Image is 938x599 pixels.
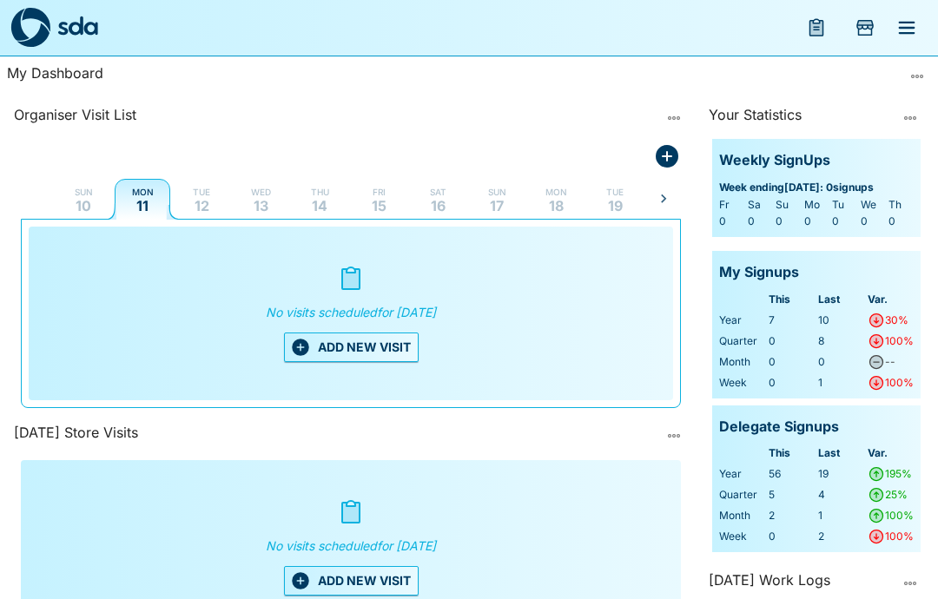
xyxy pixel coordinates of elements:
p: Sun [488,185,506,199]
div: 1 [818,507,864,524]
p: Fri [373,185,386,199]
div: 30% [885,312,908,329]
div: 0 [769,353,815,371]
div: Su [776,196,801,214]
span: Week ending [DATE] : 0 signups [719,179,914,196]
div: [DATE] Work Logs [709,569,893,597]
button: Add Store Visit [844,7,886,49]
div: 2 [818,528,864,545]
p: 18 [549,199,564,213]
div: Last [818,444,864,462]
div: 195% [885,465,912,483]
div: 0 [769,332,815,350]
div: 0 [861,213,886,230]
div: We [861,196,886,214]
button: ADD NEW VISIT [284,332,419,362]
div: This [769,291,815,308]
div: Th [888,196,914,214]
div: Week [719,374,765,392]
p: My Signups [719,261,799,284]
div: 0 [832,213,857,230]
div: Quarter [719,332,765,350]
div: Tu [832,196,857,214]
div: 0 [769,374,815,392]
div: Year [719,312,765,329]
p: 10 [76,199,91,213]
div: 5 [769,486,815,504]
div: 10 [818,312,864,329]
p: Thu [311,185,329,199]
p: No visits scheduled for [DATE] [259,526,443,566]
div: Quarter [719,486,765,504]
div: 56 [769,465,815,483]
div: Week [719,528,765,545]
div: 100% [885,374,914,392]
p: Mon [545,185,567,199]
div: 0 [888,213,914,230]
div: 0 [804,213,829,230]
div: Organiser Visit List [14,104,657,132]
div: Sa [748,196,773,214]
span: -- [885,355,895,368]
div: 100% [885,332,914,350]
p: 17 [490,199,504,213]
p: 16 [431,199,446,213]
div: 4 [818,486,864,504]
div: Mo [804,196,829,214]
div: Fr [719,196,744,214]
p: No visits scheduled for [DATE] [259,293,443,332]
div: 0 [769,528,815,545]
p: Delegate Signups [719,416,839,438]
div: Var. [868,291,914,308]
div: 7 [769,312,815,329]
div: This [769,444,815,462]
p: 12 [195,199,209,213]
div: 0 [719,213,744,230]
div: 19 [818,465,864,483]
button: menu [796,7,837,49]
p: Wed [251,185,271,199]
div: 1 [818,374,864,392]
div: Var. [868,444,914,462]
p: Sat [430,185,446,199]
button: more [903,63,931,90]
div: 0 [748,213,773,230]
p: Sun [75,185,93,199]
p: 15 [372,199,386,213]
img: sda-logo-dark.svg [10,8,50,48]
p: 19 [608,199,623,213]
p: 14 [312,199,327,213]
div: 8 [818,332,864,350]
div: Last [818,291,864,308]
p: Weekly SignUps [719,149,830,172]
button: menu [886,7,928,49]
div: 0 [776,213,801,230]
div: 2 [769,507,815,524]
div: Your Statistics [709,104,893,132]
div: Month [719,507,765,524]
div: 0 [818,353,864,371]
div: 100% [885,507,914,524]
div: My Dashboard [7,63,903,90]
div: 25% [885,486,908,504]
div: Year [719,465,765,483]
p: Tue [193,185,210,199]
button: Add Store Visit [653,142,681,170]
img: sda-logotype.svg [57,16,98,36]
div: Month [719,353,765,371]
p: 13 [254,199,268,213]
button: ADD NEW VISIT [284,566,419,596]
div: [DATE] Store Visits [14,422,657,450]
p: Tue [606,185,624,199]
div: 100% [885,528,914,545]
